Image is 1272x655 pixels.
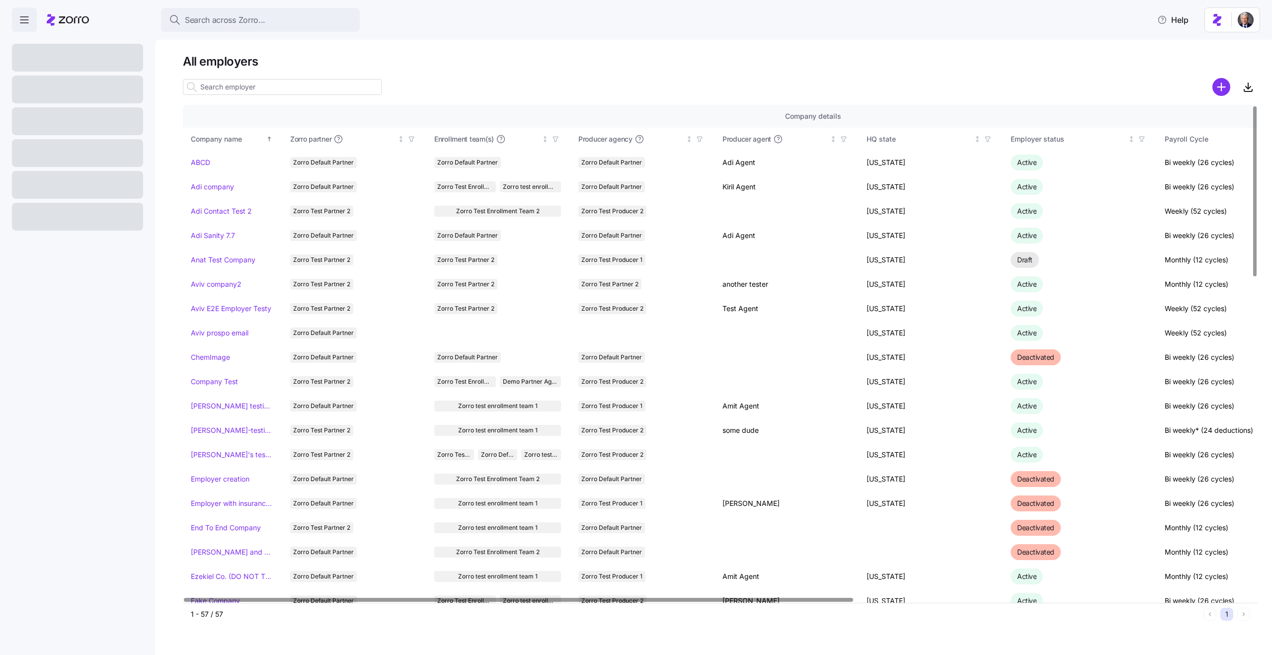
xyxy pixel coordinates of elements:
td: [US_STATE] [859,321,1003,345]
a: Adi Contact Test 2 [191,206,252,216]
span: Zorro Default Partner [437,230,498,241]
th: Company nameSorted ascending [183,128,282,151]
span: Zorro Default Partner [293,327,354,338]
button: Next page [1237,608,1250,621]
span: Help [1157,14,1189,26]
td: [US_STATE] [859,175,1003,199]
a: ChemImage [191,352,230,362]
span: Zorro Test Partner 2 [293,449,350,460]
td: Amit Agent [715,394,859,418]
a: Fake Company [191,596,240,606]
span: Zorro Test Enrollment Team 2 [456,474,540,485]
a: Aviv E2E Employer Testy [191,304,271,314]
span: Zorro Test Enrollment Team 2 [437,376,493,387]
span: Zorro Test Partner 2 [293,206,350,217]
span: Active [1017,158,1036,166]
span: Zorro Test Enrollment Team 2 [437,595,493,606]
span: Active [1017,207,1036,215]
td: Amit Agent [715,565,859,589]
span: Active [1017,402,1036,410]
span: Zorro Test Producer 1 [581,254,642,265]
th: Producer agentNot sorted [715,128,859,151]
td: [US_STATE] [859,443,1003,467]
span: Deactivated [1017,523,1054,532]
th: HQ stateNot sorted [859,128,1003,151]
span: Zorro Test Producer 1 [581,571,642,582]
a: Anat Test Company [191,255,255,265]
span: Zorro Test Partner 2 [437,254,494,265]
span: Active [1017,572,1036,580]
div: Not sorted [686,136,693,143]
span: Zorro test enrollment team 1 [458,571,538,582]
div: 1 - 57 / 57 [191,609,1199,619]
span: Zorro test enrollment team 1 [503,181,558,192]
span: Producer agent [722,134,771,144]
span: Active [1017,328,1036,337]
div: Company name [191,134,264,145]
span: Active [1017,231,1036,240]
span: Zorro Default Partner [293,181,354,192]
h1: All employers [183,54,1258,69]
div: Not sorted [830,136,837,143]
span: Zorro partner [290,134,331,144]
span: Zorro Test Producer 2 [581,376,643,387]
span: Active [1017,377,1036,386]
td: [US_STATE] [859,248,1003,272]
a: Employer with insurance problems [191,498,273,508]
span: Zorro Default Partner [581,474,642,485]
div: HQ state [867,134,972,145]
span: Zorro Test Producer 2 [581,595,643,606]
a: Aviv company2 [191,279,241,289]
span: Zorro Default Partner [293,571,354,582]
a: Ezekiel Co. (DO NOT TOUCH) [191,572,273,581]
button: 1 [1220,608,1233,621]
span: Zorro Test Producer 2 [581,303,643,314]
span: Zorro Test Partner 2 [293,376,350,387]
span: Zorro Test Producer 2 [581,449,643,460]
a: Company Test [191,377,238,387]
a: [PERSON_NAME] and ChemImage [191,547,273,557]
td: [US_STATE] [859,418,1003,443]
a: [PERSON_NAME] testing recording [191,401,273,411]
div: Payroll Cycle [1165,134,1270,145]
td: [US_STATE] [859,370,1003,394]
span: Zorro Test Partner 2 [293,279,350,290]
div: Not sorted [397,136,404,143]
span: Zorro Default Partner [293,157,354,168]
span: Zorro test enrollment team 1 [458,522,538,533]
div: Employer status [1011,134,1126,145]
span: Zorro Default Partner [293,352,354,363]
span: Deactivated [1017,475,1054,483]
span: Zorro Default Partner [293,547,354,558]
span: Zorro Default Partner [481,449,515,460]
span: Zorro Test Enrollment Team 2 [437,449,471,460]
span: Active [1017,304,1036,313]
span: Zorro Test Partner 2 [437,279,494,290]
svg: add icon [1212,78,1230,96]
span: Zorro Default Partner [293,474,354,485]
td: [US_STATE] [859,345,1003,370]
div: Not sorted [974,136,981,143]
td: [US_STATE] [859,272,1003,297]
td: [US_STATE] [859,589,1003,613]
input: Search employer [183,79,382,95]
td: some dude [715,418,859,443]
span: Zorro Test Producer 2 [581,206,643,217]
span: Zorro Default Partner [581,181,642,192]
span: Zorro Test Partner 2 [437,303,494,314]
th: Enrollment team(s)Not sorted [426,128,570,151]
span: Zorro test enrollment team 1 [503,595,558,606]
td: [US_STATE] [859,394,1003,418]
span: Active [1017,182,1036,191]
a: [PERSON_NAME]-testing-payroll [191,425,273,435]
span: Zorro Default Partner [437,157,498,168]
td: Adi Agent [715,151,859,175]
td: [US_STATE] [859,491,1003,516]
span: Zorro Test Enrollment Team 2 [456,547,540,558]
span: Demo Partner Agency [503,376,558,387]
td: [US_STATE] [859,297,1003,321]
span: Zorro Test Producer 1 [581,498,642,509]
span: Deactivated [1017,499,1054,507]
span: Search across Zorro... [185,14,265,26]
span: Zorro Default Partner [581,352,642,363]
